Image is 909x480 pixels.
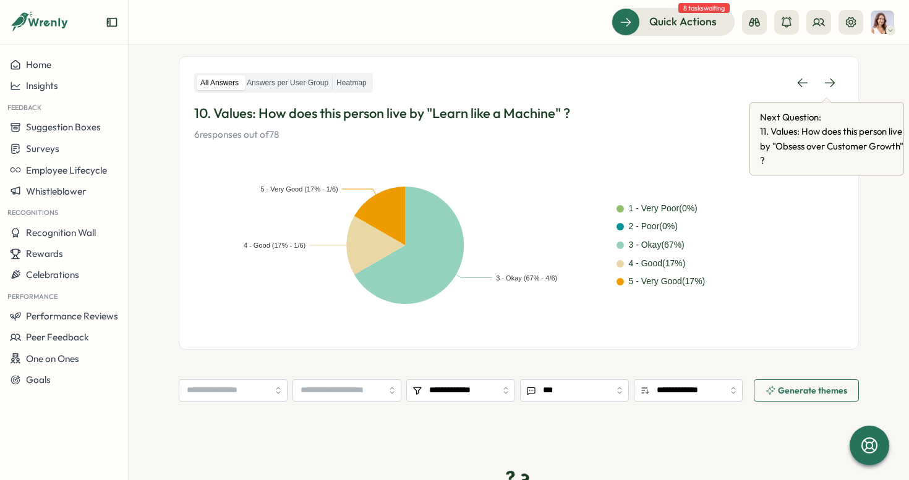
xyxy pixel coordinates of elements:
[243,75,332,91] label: Answers per User Group
[871,11,894,34] img: Barbs
[26,143,59,154] span: Surveys
[197,75,242,91] label: All Answers
[629,257,686,271] div: 4 - Good ( 17 %)
[26,185,86,197] span: Whistleblower
[26,269,79,280] span: Celebrations
[496,274,557,281] text: 3 - Okay (67% - 4/6)
[629,238,685,252] div: 3 - Okay ( 67 %)
[629,275,706,288] div: 5 - Very Good ( 17 %)
[26,331,89,343] span: Peer Feedback
[26,121,101,133] span: Suggestion Boxes
[333,75,370,91] label: Heatmap
[106,16,118,28] button: Expand sidebar
[649,14,717,30] span: Quick Actions
[194,104,843,123] p: 10. Values: How does this person live by "Learn like a Machine" ?
[778,386,847,395] span: Generate themes
[612,8,735,35] button: Quick Actions
[26,164,107,176] span: Employee Lifecycle
[760,110,908,124] span: Next Question:
[678,3,730,13] span: 8 tasks waiting
[260,185,338,193] text: 5 - Very Good (17% - 1/6)
[629,220,678,234] div: 2 - Poor ( 0 %)
[244,242,305,249] text: 4 - Good (17% - 1/6)
[754,379,859,402] button: Generate themes
[194,128,843,141] p: 6 responses out of 78
[26,310,118,322] span: Performance Reviews
[26,374,51,385] span: Goals
[26,248,63,259] span: Rewards
[629,202,698,216] div: 1 - Very Poor ( 0 %)
[26,353,79,364] span: One on Ones
[26,227,96,238] span: Recognition Wall
[26,59,51,70] span: Home
[760,124,908,167] span: 11 . Values: How does this person live by "Obsess over Customer Growth" ?
[26,80,58,91] span: Insights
